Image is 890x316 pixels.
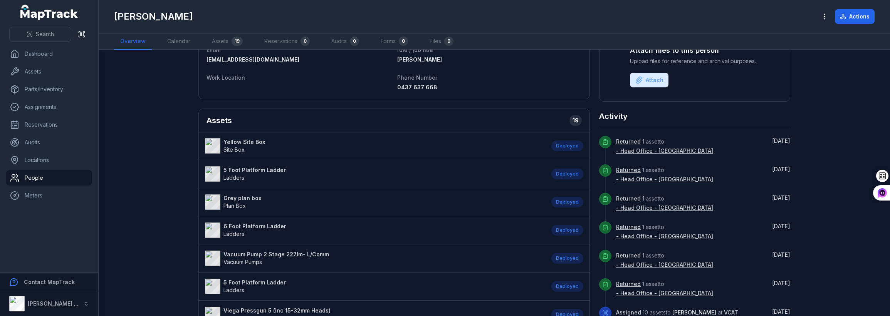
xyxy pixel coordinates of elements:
div: 0 [444,37,453,46]
strong: Contact MapTrack [24,279,75,285]
div: 0 [301,37,310,46]
a: Assets19 [206,33,249,50]
a: Returned [616,252,641,259]
div: 19 [232,37,243,46]
span: 1 asset to [616,252,713,268]
time: 10/15/2025, 1:20:10 PM [772,308,790,315]
a: Calendar [161,33,196,50]
strong: Viega Pressgun 5 (inc 15-32mm Heads) [223,307,331,314]
a: - Head Office - [GEOGRAPHIC_DATA] [616,204,713,212]
div: Deployed [551,281,583,292]
button: Attach [630,73,668,87]
div: 0 [350,37,359,46]
span: [DATE] [772,137,790,144]
span: Ladders [223,287,244,293]
span: Phone Number [397,74,437,81]
time: 10/16/2025, 9:51:06 AM [772,251,790,258]
a: Audits [6,135,92,150]
a: 6 Foot Platform LadderLadders [205,222,544,238]
a: Yellow Site BoxSite Box [205,138,544,154]
a: Forms0 [374,33,414,50]
a: Returned [616,195,641,202]
a: Returned [616,280,641,288]
button: Search [9,27,71,42]
span: Ladders [223,174,244,181]
span: Plan Box [223,202,246,209]
div: 0 [399,37,408,46]
a: Assignments [6,99,92,115]
a: Locations [6,152,92,168]
a: - Head Office - [GEOGRAPHIC_DATA] [616,176,713,183]
span: [PERSON_NAME] [672,309,716,316]
button: Actions [835,9,875,24]
a: - Head Office - [GEOGRAPHIC_DATA] [616,289,713,297]
span: 0437 637 668 [397,84,437,90]
strong: 6 Foot Platform Ladder [223,222,286,230]
strong: [PERSON_NAME] Air [28,300,81,307]
strong: Grey plan box [223,194,262,202]
time: 10/16/2025, 9:55:41 AM [772,137,790,144]
h2: Assets [207,115,232,126]
span: Search [36,30,54,38]
div: Deployed [551,169,583,179]
a: Files0 [423,33,460,50]
a: People [6,170,92,186]
a: Vacuum Pump 2 Stage 227lm- L/CommVacuum Pumps [205,251,544,266]
span: 1 asset to [616,167,713,182]
span: [DATE] [772,166,790,172]
a: Reservations0 [258,33,316,50]
div: 19 [569,115,582,126]
a: Returned [616,223,641,231]
span: Email [207,47,221,53]
span: Site Box [223,146,245,153]
a: Returned [616,166,641,174]
h1: [PERSON_NAME] [114,10,193,23]
a: Overview [114,33,152,50]
div: Deployed [551,253,583,264]
a: Grey plan boxPlan Box [205,194,544,210]
div: Deployed [551,197,583,207]
span: role / job title [397,47,433,53]
a: Returned [616,138,641,145]
span: Work Location [207,74,245,81]
span: [EMAIL_ADDRESS][DOMAIN_NAME] [207,56,299,63]
time: 10/16/2025, 8:53:28 AM [772,280,790,286]
span: [PERSON_NAME] [397,56,442,63]
span: Vacuum Pumps [223,259,262,265]
span: [DATE] [772,223,790,229]
a: Assets [6,64,92,79]
div: Deployed [551,225,583,236]
strong: 5 Foot Platform Ladder [223,279,286,286]
strong: Vacuum Pump 2 Stage 227lm- L/Comm [223,251,329,258]
a: Parts/Inventory [6,82,92,97]
a: - Head Office - [GEOGRAPHIC_DATA] [616,261,713,269]
strong: Yellow Site Box [223,138,265,146]
strong: 5 Foot Platform Ladder [223,166,286,174]
h2: Activity [599,111,628,122]
a: - Head Office - [GEOGRAPHIC_DATA] [616,232,713,240]
a: 5 Foot Platform LadderLadders [205,279,544,294]
h3: Attach files to this person [630,45,759,56]
a: MapTrack [20,5,78,20]
span: [DATE] [772,280,790,286]
a: Reservations [6,117,92,132]
span: [DATE] [772,308,790,315]
a: Audits0 [325,33,365,50]
time: 10/16/2025, 9:52:54 AM [772,194,790,201]
span: 1 asset to [616,195,713,211]
span: 1 asset to [616,138,713,154]
span: [DATE] [772,194,790,201]
span: 1 asset to [616,224,713,239]
a: Meters [6,188,92,203]
a: 5 Foot Platform LadderLadders [205,166,544,182]
div: Deployed [551,140,583,151]
a: - Head Office - [GEOGRAPHIC_DATA] [616,147,713,155]
span: Upload files for reference and archival purposes. [630,57,759,65]
span: 1 asset to [616,281,713,296]
a: Dashboard [6,46,92,62]
time: 10/16/2025, 9:52:29 AM [772,223,790,229]
time: 10/16/2025, 9:53:22 AM [772,166,790,172]
span: [DATE] [772,251,790,258]
span: Ladders [223,231,244,237]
